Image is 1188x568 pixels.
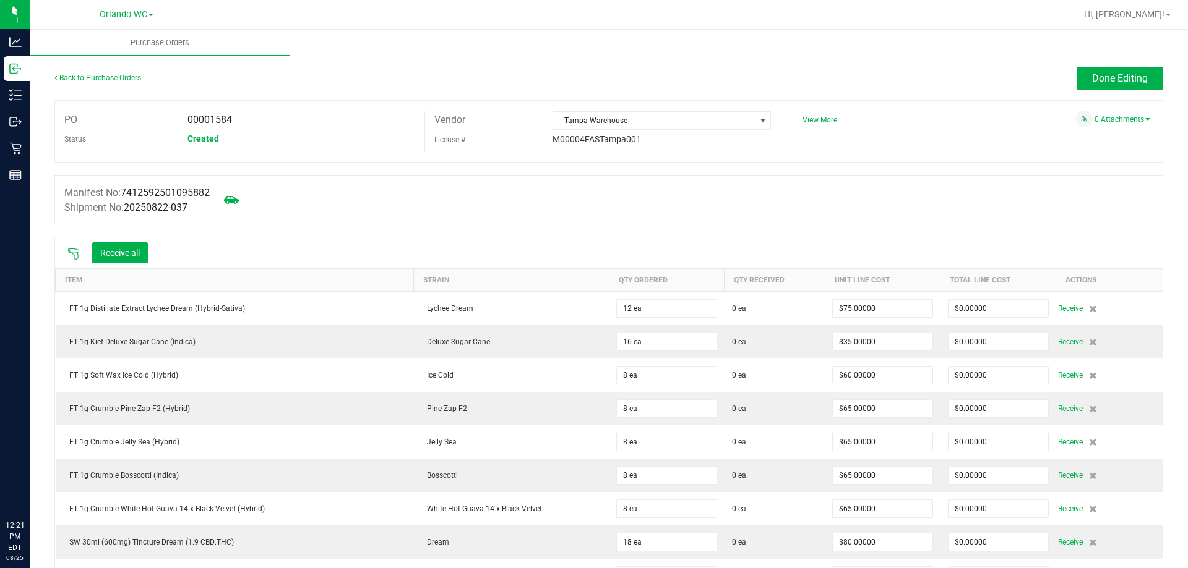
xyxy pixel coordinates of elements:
[114,37,206,48] span: Purchase Orders
[63,336,407,347] div: FT 1g Kief Deluxe Sugar Cane (Indica)
[949,333,1048,350] input: $0.00000
[949,533,1048,551] input: $0.00000
[833,467,932,484] input: $0.00000
[1077,67,1163,90] button: Done Editing
[64,111,77,129] label: PO
[9,142,22,155] inline-svg: Retail
[803,116,837,124] a: View More
[833,433,932,451] input: $0.00000
[434,130,465,149] label: License #
[421,337,490,346] span: Deluxe Sugar Cane
[833,533,932,551] input: $0.00000
[124,201,187,213] span: 20250822-037
[12,469,49,506] iframe: Resource center
[732,370,746,381] span: 0 ea
[1058,401,1083,416] span: Receive
[421,538,449,546] span: Dream
[63,436,407,447] div: FT 1g Crumble Jelly Sea (Hybrid)
[6,520,24,553] p: 12:21 PM EDT
[833,333,932,350] input: $0.00000
[617,500,717,517] input: 0 ea
[37,467,51,482] iframe: Resource center unread badge
[413,268,609,291] th: Strain
[732,470,746,481] span: 0 ea
[617,367,717,384] input: 0 ea
[1058,468,1083,483] span: Receive
[825,268,940,291] th: Unit Line Cost
[9,169,22,181] inline-svg: Reports
[30,30,290,56] a: Purchase Orders
[1058,301,1083,316] span: Receive
[1056,268,1163,291] th: Actions
[421,438,457,446] span: Jelly Sea
[63,536,407,548] div: SW 30ml (600mg) Tincture Dream (1:9 CBD:THC)
[64,130,86,148] label: Status
[9,36,22,48] inline-svg: Analytics
[1058,368,1083,383] span: Receive
[949,300,1048,317] input: $0.00000
[617,400,717,417] input: 0 ea
[63,470,407,481] div: FT 1g Crumble Bosscotti (Indica)
[421,404,467,413] span: Pine Zap F2
[63,303,407,314] div: FT 1g Distillate Extract Lychee Dream (Hybrid-Sativa)
[833,367,932,384] input: $0.00000
[219,187,244,212] span: Mark as not Arrived
[617,467,717,484] input: 0 ea
[617,533,717,551] input: 0 ea
[940,268,1056,291] th: Total Line Cost
[421,371,454,379] span: Ice Cold
[63,403,407,414] div: FT 1g Crumble Pine Zap F2 (Hybrid)
[732,503,746,514] span: 0 ea
[92,242,148,263] button: Receive all
[6,553,24,562] p: 08/25
[949,367,1048,384] input: $0.00000
[1058,535,1083,549] span: Receive
[421,471,458,480] span: Bosscotti
[421,504,542,513] span: White Hot Guava 14 x Black Velvet
[725,268,825,291] th: Qty Received
[553,112,755,129] span: Tampa Warehouse
[100,9,147,20] span: Orlando WC
[1076,111,1093,127] span: Attach a document
[434,111,465,129] label: Vendor
[609,268,725,291] th: Qty Ordered
[1058,434,1083,449] span: Receive
[833,500,932,517] input: $0.00000
[63,370,407,381] div: FT 1g Soft Wax Ice Cold (Hybrid)
[9,62,22,75] inline-svg: Inbound
[9,89,22,101] inline-svg: Inventory
[63,503,407,514] div: FT 1g Crumble White Hot Guava 14 x Black Velvet (Hybrid)
[187,134,219,143] span: Created
[553,134,641,144] span: M00004FASTampa001
[617,433,717,451] input: 0 ea
[949,500,1048,517] input: $0.00000
[121,187,210,198] span: 7412592501095882
[949,467,1048,484] input: $0.00000
[732,436,746,447] span: 0 ea
[833,400,932,417] input: $0.00000
[949,433,1048,451] input: $0.00000
[67,248,80,260] span: Scan packages to receive
[732,403,746,414] span: 0 ea
[56,268,414,291] th: Item
[1095,115,1150,124] a: 0 Attachments
[1084,9,1164,19] span: Hi, [PERSON_NAME]!
[833,300,932,317] input: $0.00000
[9,116,22,128] inline-svg: Outbound
[732,536,746,548] span: 0 ea
[732,303,746,314] span: 0 ea
[732,336,746,347] span: 0 ea
[187,114,232,125] span: 00001584
[421,304,473,313] span: Lychee Dream
[617,333,717,350] input: 0 ea
[54,74,141,82] a: Back to Purchase Orders
[1058,501,1083,516] span: Receive
[617,300,717,317] input: 0 ea
[64,200,187,215] label: Shipment No:
[1092,72,1148,84] span: Done Editing
[949,400,1048,417] input: $0.00000
[64,185,210,200] label: Manifest No:
[1058,334,1083,349] span: Receive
